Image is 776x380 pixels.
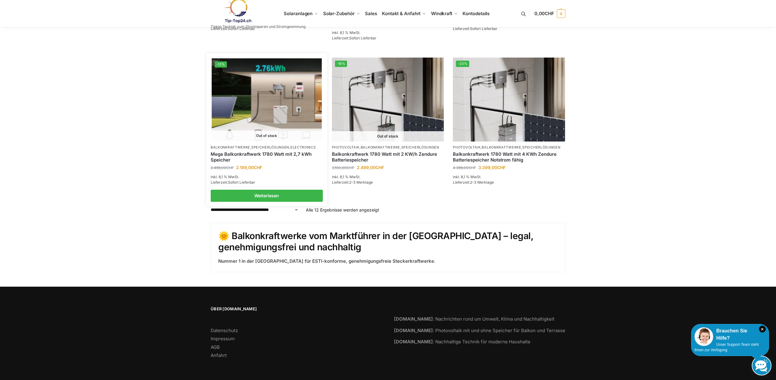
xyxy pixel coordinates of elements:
a: -12% Out of stockSolaranlage mit 2,7 KW Batteriespeicher Genehmigungsfrei [212,58,322,141]
p: Alle 12 Ergebnisse werden angezeigt [306,207,379,213]
div: Brauchen Sie Hilfe? [694,327,766,342]
span: Sofort Lieferbar [228,180,255,185]
a: Mega Balkonkraftwerk 1780 Watt mit 2,7 kWh Speicher [211,151,323,163]
a: Balkonkraftwerke [361,145,400,149]
a: [DOMAIN_NAME]: Photovoltaik mit und ohne Speicher für Balkon und Terrasse [394,328,565,333]
span: Unser Support-Team steht Ihnen zur Verfügung [694,342,759,352]
p: inkl. 8,1 % MwSt. [453,174,565,180]
a: Balkonkraftwerke [211,145,250,149]
span: CHF [468,165,476,170]
a: Balkonkraftwerk 1780 Watt mit 2 KW/h Zendure Batteriespeicher [332,151,444,163]
span: CHF [254,165,262,170]
img: Solaranlage mit 2,7 KW Batteriespeicher Genehmigungsfrei [212,58,322,141]
span: Lieferzeit: [211,26,255,31]
span: 2-3 Werktage [349,180,373,185]
span: CHF [226,165,234,170]
bdi: 3.100,00 [332,165,354,170]
strong: [DOMAIN_NAME] [394,328,433,333]
span: 0,00 [534,11,554,16]
span: Windkraft [431,11,452,16]
p: inkl. 8,1 % MwSt. [211,174,323,180]
span: Sofort Lieferbar [349,36,376,40]
a: Anfahrt [211,352,227,358]
span: Lieferzeit: [453,26,497,31]
p: , , [332,145,444,150]
bdi: 2.199,00 [236,165,262,170]
img: Zendure-solar-flow-Batteriespeicher für Balkonkraftwerke [453,58,565,142]
p: inkl. 8,1 % MwSt. [332,30,444,35]
a: Balkonkraftwerk 1780 Watt mit 4 KWh Zendure Batteriespeicher Notstrom fähig [453,151,565,163]
a: Datenschutz [211,328,238,333]
p: , , [211,145,323,150]
a: Balkonkraftwerke [482,145,521,149]
span: Lieferzeit: [332,36,376,40]
strong: [DOMAIN_NAME] [394,316,433,322]
a: Speicherlösungen [401,145,439,149]
a: Photovoltaik [453,145,480,149]
a: [DOMAIN_NAME]: Nachrichten rund um Umwelt, Klima und Nachhaltigkeit [394,316,554,322]
span: Kontodetails [463,11,490,16]
span: CHF [376,165,384,170]
span: CHF [545,11,554,16]
a: -23%Zendure-solar-flow-Batteriespeicher für Balkonkraftwerke [453,58,565,142]
span: 2-3 Werktage [470,180,494,185]
a: Speicherlösungen [522,145,560,149]
a: Lese mehr über „Mega Balkonkraftwerk 1780 Watt mit 2,7 kWh Speicher“ [211,190,323,202]
span: Lieferzeit: [453,180,494,185]
a: Impressum [211,336,235,342]
img: Zendure-solar-flow-Batteriespeicher für Balkonkraftwerke [332,58,444,142]
a: AGB [211,344,220,350]
strong: [DOMAIN_NAME] [394,339,433,345]
bdi: 2.499,00 [357,165,384,170]
h2: 🌞 Balkonkraftwerke vom Marktführer in der [GEOGRAPHIC_DATA] – legal, genehmigungsfrei und nachhaltig [218,230,558,253]
a: 0,00CHF 0 [534,5,565,23]
bdi: 3.399,00 [478,165,506,170]
select: Shop-Reihenfolge [211,207,299,213]
span: Sofort Lieferbar [228,26,255,31]
bdi: 4.399,00 [453,165,476,170]
span: CHF [347,165,354,170]
span: 0 [557,9,565,18]
span: Über [DOMAIN_NAME] [211,306,382,312]
a: [DOMAIN_NAME]: Nachhaltige Technik für moderne Haushalte [394,339,530,345]
span: Sales [365,11,377,16]
a: Electronics [290,145,316,149]
span: Solar-Zubehör [323,11,355,16]
span: CHF [497,165,506,170]
span: Lieferzeit: [211,180,255,185]
p: . [218,258,558,265]
bdi: 2.499,00 [211,165,234,170]
span: Kontakt & Anfahrt [382,11,420,16]
p: Tiptop Technik zum Stromsparen und Stromgewinnung [211,25,306,28]
p: inkl. 8,1 % MwSt. [332,174,444,180]
span: Lieferzeit: [332,180,373,185]
a: Speicherlösungen [251,145,289,149]
a: -19% Out of stockZendure-solar-flow-Batteriespeicher für Balkonkraftwerke [332,58,444,142]
strong: Nummer 1 in der [GEOGRAPHIC_DATA] für ESTI-konforme, genehmigungsfreie Steckerkraftwerke [218,258,434,264]
span: Sofort Lieferbar [470,26,497,31]
a: Photovoltaik [332,145,360,149]
img: Customer service [694,327,713,346]
i: Schließen [759,326,766,332]
p: , , [453,145,565,150]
